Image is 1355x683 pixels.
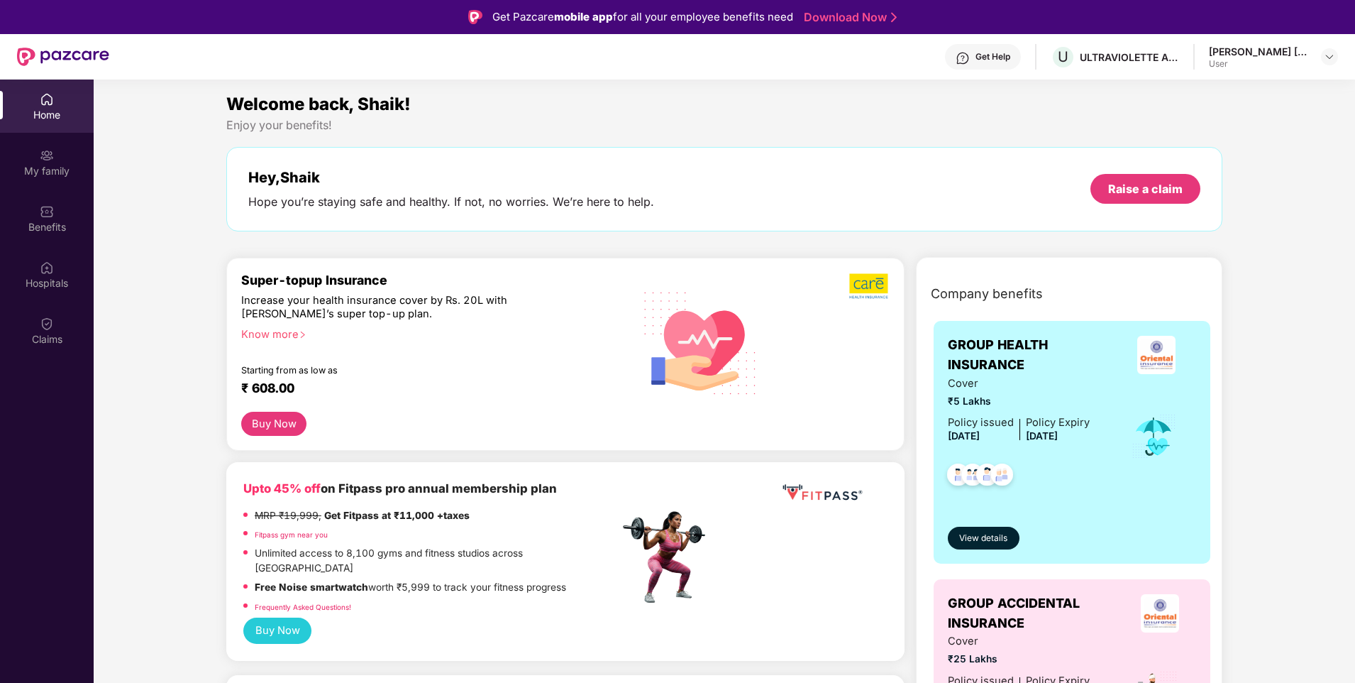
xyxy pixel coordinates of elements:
img: svg+xml;base64,PHN2ZyB3aWR0aD0iMjAiIGhlaWdodD0iMjAiIHZpZXdCb3g9IjAgMCAyMCAyMCIgZmlsbD0ibm9uZSIgeG... [40,148,54,163]
button: Buy Now [243,618,311,644]
img: New Pazcare Logo [17,48,109,66]
span: ₹5 Lakhs [948,394,1090,410]
span: Welcome back, Shaik! [226,94,411,114]
img: fppp.png [780,479,865,506]
img: svg+xml;base64,PHN2ZyB4bWxucz0iaHR0cDovL3d3dy53My5vcmcvMjAwMC9zdmciIHdpZHRoPSI0OC45MTUiIGhlaWdodD... [956,459,990,494]
div: ₹ 608.00 [241,381,605,398]
img: fpp.png [619,508,718,607]
img: insurerLogo [1141,594,1179,633]
b: on Fitpass pro annual membership plan [243,481,557,496]
div: Hope you’re staying safe and healthy. If not, no worries. We’re here to help. [248,195,654,209]
p: worth ₹5,999 to track your fitness progress [255,580,566,596]
span: right [299,331,306,339]
img: Logo [468,10,482,24]
img: svg+xml;base64,PHN2ZyB4bWxucz0iaHR0cDovL3d3dy53My5vcmcvMjAwMC9zdmciIHdpZHRoPSI0OC45NDMiIGhlaWdodD... [941,459,975,494]
div: Know more [241,328,611,338]
span: View details [959,532,1007,545]
span: ₹25 Lakhs [948,652,1090,667]
strong: Free Noise smartwatch [255,581,368,593]
span: GROUP HEALTH INSURANCE [948,335,1117,376]
span: Cover [948,376,1090,392]
div: Starting from as low as [241,365,559,375]
span: U [1058,48,1068,65]
div: Get Help [975,51,1010,62]
button: View details [948,527,1019,550]
a: Download Now [804,10,892,25]
img: insurerLogo [1137,336,1176,374]
div: Enjoy your benefits! [226,118,1222,133]
div: Super-topup Insurance [241,273,619,288]
div: Raise a claim [1108,181,1183,197]
img: svg+xml;base64,PHN2ZyB4bWxucz0iaHR0cDovL3d3dy53My5vcmcvMjAwMC9zdmciIHdpZHRoPSI0OC45NDMiIGhlaWdodD... [985,459,1019,494]
img: svg+xml;base64,PHN2ZyB4bWxucz0iaHR0cDovL3d3dy53My5vcmcvMjAwMC9zdmciIHdpZHRoPSI0OC45NDMiIGhlaWdodD... [970,459,1005,494]
b: Upto 45% off [243,481,321,496]
strong: Get Fitpass at ₹11,000 +taxes [324,510,470,521]
img: svg+xml;base64,PHN2ZyB4bWxucz0iaHR0cDovL3d3dy53My5vcmcvMjAwMC9zdmciIHhtbG5zOnhsaW5rPSJodHRwOi8vd3... [633,273,768,411]
div: ULTRAVIOLETTE AUTOMOTIVE PRIVATE LIMITED [1080,50,1179,64]
strong: mobile app [554,10,613,23]
div: User [1209,58,1308,70]
div: Policy issued [948,415,1014,431]
img: b5dec4f62d2307b9de63beb79f102df3.png [849,273,890,300]
div: [PERSON_NAME] [PERSON_NAME] [1209,45,1308,58]
span: [DATE] [1026,430,1058,442]
img: svg+xml;base64,PHN2ZyBpZD0iSG9zcGl0YWxzIiB4bWxucz0iaHR0cDovL3d3dy53My5vcmcvMjAwMC9zdmciIHdpZHRoPS... [40,261,54,275]
div: Get Pazcare for all your employee benefits need [492,9,793,26]
p: Unlimited access to 8,100 gyms and fitness studios across [GEOGRAPHIC_DATA] [255,546,619,577]
div: Increase your health insurance cover by Rs. 20L with [PERSON_NAME]’s super top-up plan. [241,294,558,322]
img: svg+xml;base64,PHN2ZyBpZD0iSG9tZSIgeG1sbnM9Imh0dHA6Ly93d3cudzMub3JnLzIwMDAvc3ZnIiB3aWR0aD0iMjAiIG... [40,92,54,106]
img: svg+xml;base64,PHN2ZyBpZD0iSGVscC0zMngzMiIgeG1sbnM9Imh0dHA6Ly93d3cudzMub3JnLzIwMDAvc3ZnIiB3aWR0aD... [956,51,970,65]
span: GROUP ACCIDENTAL INSURANCE [948,594,1124,634]
a: Fitpass gym near you [255,530,328,539]
span: [DATE] [948,430,980,442]
img: Stroke [891,10,897,25]
img: svg+xml;base64,PHN2ZyBpZD0iQmVuZWZpdHMiIHhtbG5zPSJodHRwOi8vd3d3LnczLm9yZy8yMDAwL3N2ZyIgd2lkdGg9Ij... [40,204,54,219]
span: Cover [948,633,1090,650]
button: Buy Now [241,412,306,437]
span: Company benefits [931,284,1043,304]
div: Hey, Shaik [248,169,654,186]
del: MRP ₹19,999, [255,510,321,521]
img: icon [1131,413,1177,460]
a: Frequently Asked Questions! [255,603,351,611]
img: svg+xml;base64,PHN2ZyBpZD0iQ2xhaW0iIHhtbG5zPSJodHRwOi8vd3d3LnczLm9yZy8yMDAwL3N2ZyIgd2lkdGg9IjIwIi... [40,317,54,331]
div: Policy Expiry [1026,415,1090,431]
img: svg+xml;base64,PHN2ZyBpZD0iRHJvcGRvd24tMzJ4MzIiIHhtbG5zPSJodHRwOi8vd3d3LnczLm9yZy8yMDAwL3N2ZyIgd2... [1324,51,1335,62]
